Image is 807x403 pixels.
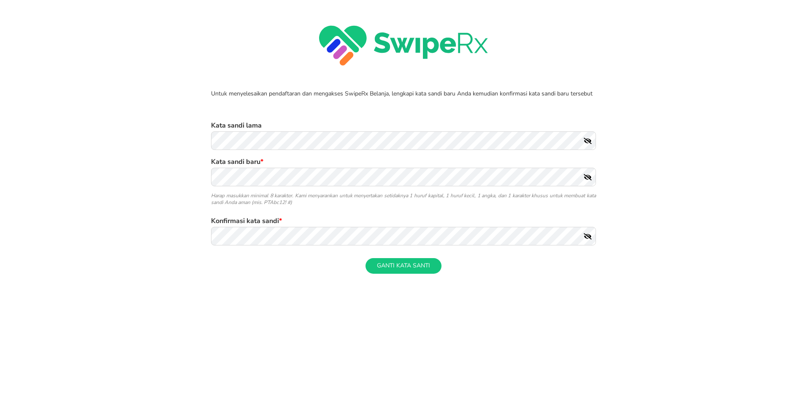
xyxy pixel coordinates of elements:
label: Kata sandi baru [211,155,285,168]
label: Konfirmasi kata sandi [211,214,285,227]
label: Kata sandi lama [211,119,285,131]
button: Ganti kata santi [366,258,441,274]
div: Harap masukkan minimal 8 karakter. Kami menyarankan untuk menyertakan setidaknya 1 huruf kapital,... [211,192,596,206]
div: Untuk menyelesaikan pendaftaran dan mengakses SwipeRx Belanja, lengkapi kata sandi baru Anda kemu... [211,76,596,110]
span: Ganti kata santi [369,261,438,271]
img: swipe-logo [319,25,488,65]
